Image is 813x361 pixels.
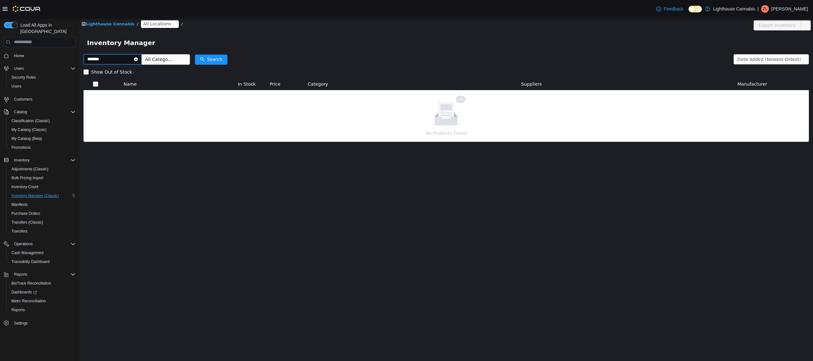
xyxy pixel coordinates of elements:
[9,135,76,142] span: My Catalog (Beta)
[11,271,30,278] button: Reports
[11,250,44,255] span: Cash Management
[9,201,30,208] a: Manifests
[11,319,30,327] a: Settings
[9,297,76,305] span: Metrc Reconciliation
[11,271,76,278] span: Reports
[9,144,76,151] span: Promotions
[9,82,76,90] span: Users
[1,51,78,60] button: Home
[9,258,76,266] span: Traceabilty Dashboard
[6,182,78,191] button: Inventory Count
[64,2,92,9] span: All Locations
[11,281,51,286] span: BioTrack Reconciliation
[11,145,31,150] span: Promotions
[14,66,24,71] span: Users
[14,109,27,115] span: Catalog
[721,2,731,12] button: icon: ellipsis
[654,3,686,15] a: Feedback
[9,117,52,125] a: Classification (Classic)
[9,288,39,296] a: Dashboards
[11,290,37,295] span: Dashboards
[9,126,76,134] span: My Catalog (Classic)
[9,279,54,287] a: BioTrack Reconciliation
[1,156,78,165] button: Inventory
[12,112,722,119] p: No Products Found
[9,183,76,191] span: Inventory Count
[11,156,32,164] button: Inventory
[757,5,759,13] p: |
[9,126,49,134] a: My Catalog (Classic)
[11,118,50,123] span: Classification (Classic)
[9,192,76,200] span: Inventory Manager (Classic)
[6,297,78,305] button: Metrc Reconciliation
[4,49,76,344] nav: Complex example
[190,63,201,69] span: Price
[11,220,43,225] span: Transfers (Classic)
[6,116,78,125] button: Classification (Classic)
[11,193,59,198] span: Inventory Manager (Classic)
[6,288,78,297] a: Dashboards
[9,297,48,305] a: Metrc Reconciliation
[674,2,722,12] button: Export Inventory
[11,211,40,216] span: Purchase Orders
[2,3,55,8] a: icon: shopLighthouse Cannabis
[9,144,33,151] a: Promotions
[6,125,78,134] button: My Catalog (Classic)
[6,191,78,200] button: Inventory Manager (Classic)
[9,219,76,226] span: Transfers (Classic)
[14,158,30,163] span: Inventory
[1,240,78,248] button: Operations
[1,270,78,279] button: Reports
[713,5,755,13] p: Lighthouse Cannabis
[11,156,76,164] span: Inventory
[9,249,46,257] a: Cash Management
[9,306,76,314] span: Reports
[11,136,42,141] span: My Catalog (Beta)
[658,63,688,69] span: Manufacturer
[6,82,78,91] button: Users
[11,95,76,103] span: Customers
[158,63,176,69] span: In Stock
[14,97,32,102] span: Customers
[9,210,76,217] span: Purchase Orders
[2,4,6,8] i: icon: shop
[11,299,46,304] span: Metrc Reconciliation
[6,73,78,82] button: Security Roles
[689,6,702,12] input: Dark Mode
[116,36,148,47] button: icon: searchSearch
[722,39,726,44] i: icon: down
[6,248,78,257] button: Cash Management
[11,259,50,264] span: Traceabilty Dashboard
[11,65,26,72] button: Users
[9,258,52,266] a: Traceabilty Dashboard
[228,63,249,69] span: Category
[9,165,51,173] a: Adjustments (Classic)
[66,38,95,44] span: All Categories
[9,192,62,200] a: Inventory Manager (Classic)
[6,200,78,209] button: Manifests
[11,127,47,132] span: My Catalog (Classic)
[102,3,103,8] span: /
[9,249,76,257] span: Cash Management
[11,240,76,248] span: Operations
[6,227,78,236] button: Transfers
[11,95,35,103] a: Customers
[13,6,41,12] img: Cova
[771,5,808,13] p: [PERSON_NAME]
[6,257,78,266] button: Traceabilty Dashboard
[11,307,25,312] span: Reports
[9,74,76,81] span: Security Roles
[11,240,35,248] button: Operations
[9,165,76,173] span: Adjustments (Classic)
[9,201,76,208] span: Manifests
[6,134,78,143] button: My Catalog (Beta)
[11,84,21,89] span: Users
[1,64,78,73] button: Users
[761,5,769,13] div: Zhi Liang
[11,229,27,234] span: Transfers
[9,227,76,235] span: Transfers
[9,227,30,235] a: Transfers
[9,219,46,226] a: Transfers (Classic)
[11,65,76,72] span: Users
